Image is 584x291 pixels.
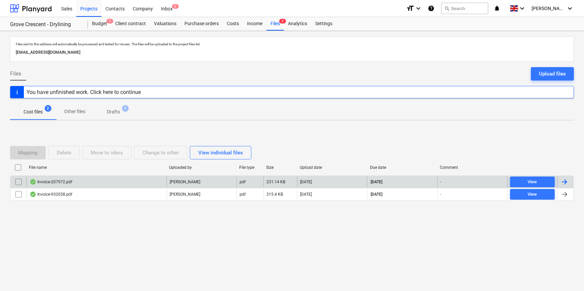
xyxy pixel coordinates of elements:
[190,146,251,159] button: View individual files
[406,4,414,12] i: format_size
[550,259,584,291] iframe: Chat Widget
[528,191,537,198] div: View
[240,192,246,197] div: pdf
[16,49,568,56] p: [EMAIL_ADDRESS][DOMAIN_NAME]
[428,4,434,12] i: Knowledge base
[370,165,435,170] div: Due date
[494,4,500,12] i: notifications
[10,21,80,28] div: Grove Crescent - Drylining
[440,180,441,184] div: -
[444,6,450,11] span: search
[30,192,72,197] div: Invoice-932058.pdf
[169,165,234,170] div: Uploaded by
[150,17,180,31] a: Valuations
[243,17,266,31] a: Income
[180,17,223,31] a: Purchase orders
[29,165,164,170] div: File name
[266,192,283,197] div: 315.4 KB
[88,17,111,31] div: Budget
[370,179,383,185] span: [DATE]
[370,192,383,197] span: [DATE]
[539,69,566,78] div: Upload files
[122,105,129,112] span: 1
[440,192,441,197] div: -
[64,108,85,115] p: Other files
[279,19,286,23] span: 2
[24,108,43,115] p: Cost files
[170,192,200,197] p: [PERSON_NAME]
[10,70,21,78] span: Files
[107,19,113,23] span: 7
[510,177,555,187] button: View
[518,4,526,12] i: keyboard_arrow_down
[300,180,312,184] div: [DATE]
[88,17,111,31] a: Budget7
[16,42,568,46] p: Files sent to this address will automatically be processed and tested for viruses. The files will...
[111,17,150,31] a: Client contract
[414,4,422,12] i: keyboard_arrow_down
[528,178,537,186] div: View
[223,17,243,31] a: Costs
[239,165,261,170] div: File type
[30,179,72,185] div: Invoice-207972.pdf
[441,3,488,14] button: Search
[532,6,565,11] span: [PERSON_NAME]
[311,17,336,31] a: Settings
[284,17,311,31] a: Analytics
[240,180,246,184] div: pdf
[27,89,141,95] div: You have unfinished work. Click here to continue
[266,17,284,31] div: Files
[531,67,574,81] button: Upload files
[266,180,285,184] div: 231.14 KB
[198,148,243,157] div: View individual files
[566,4,574,12] i: keyboard_arrow_down
[300,165,365,170] div: Upload date
[30,192,36,197] div: OCR finished
[300,192,312,197] div: [DATE]
[170,179,200,185] p: [PERSON_NAME]
[107,108,120,115] p: Drafts
[30,179,36,185] div: OCR finished
[266,165,294,170] div: Size
[510,189,555,200] button: View
[172,4,179,9] span: 2
[440,165,505,170] div: Comment
[45,105,51,112] span: 2
[266,17,284,31] a: Files2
